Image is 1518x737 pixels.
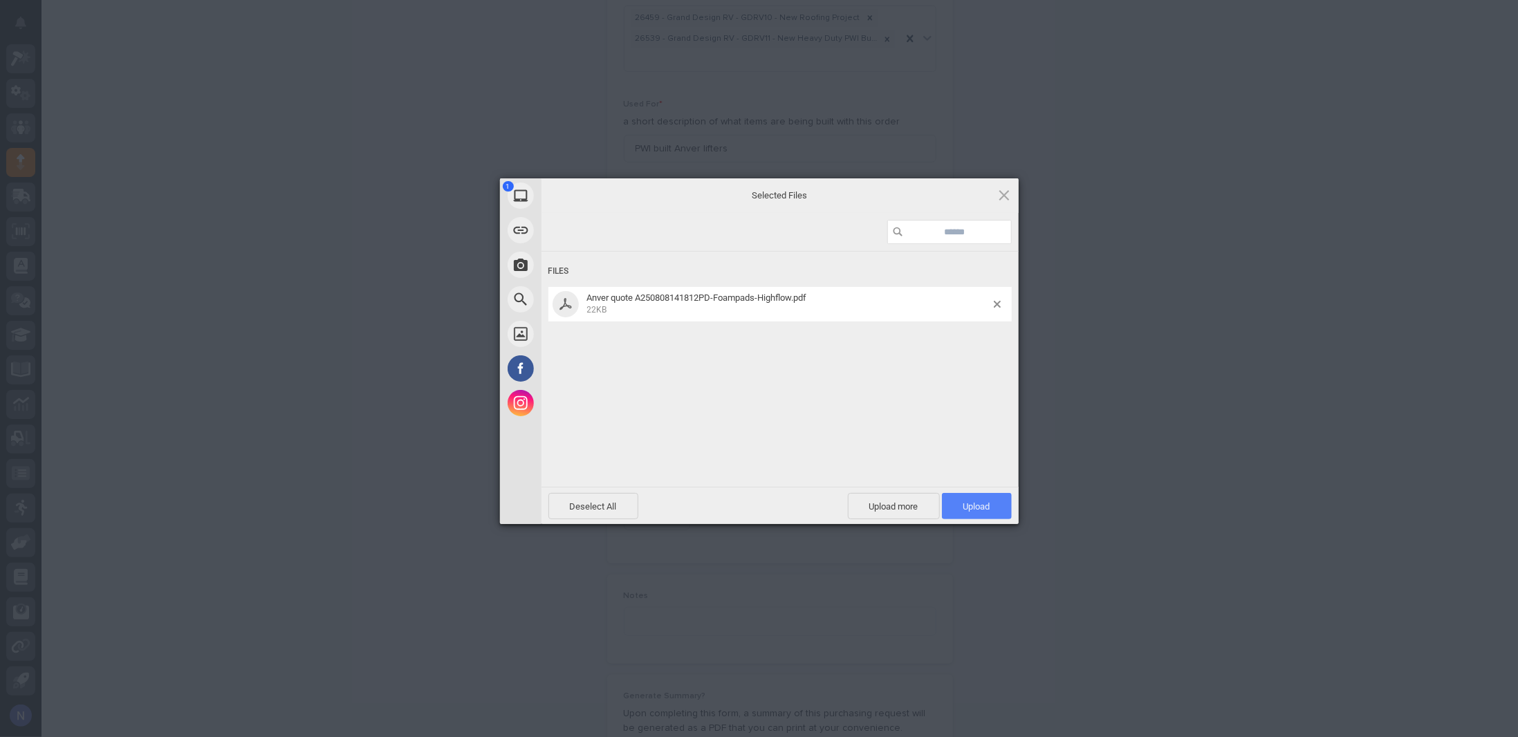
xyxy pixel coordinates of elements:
[587,292,807,303] span: Anver quote A250808141812PD-Foampads-Highflow.pdf
[997,187,1012,203] span: Click here or hit ESC to close picker
[848,493,940,519] span: Upload more
[587,305,607,315] span: 22KB
[500,213,666,248] div: Link (URL)
[942,493,1012,519] span: Upload
[583,292,994,315] span: Anver quote A250808141812PD-Foampads-Highflow.pdf
[642,189,918,202] span: Selected Files
[548,493,638,519] span: Deselect All
[500,248,666,282] div: Take Photo
[500,317,666,351] div: Unsplash
[548,259,1012,284] div: Files
[500,351,666,386] div: Facebook
[500,386,666,420] div: Instagram
[963,501,990,512] span: Upload
[500,178,666,213] div: My Device
[500,282,666,317] div: Web Search
[503,181,514,192] span: 1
